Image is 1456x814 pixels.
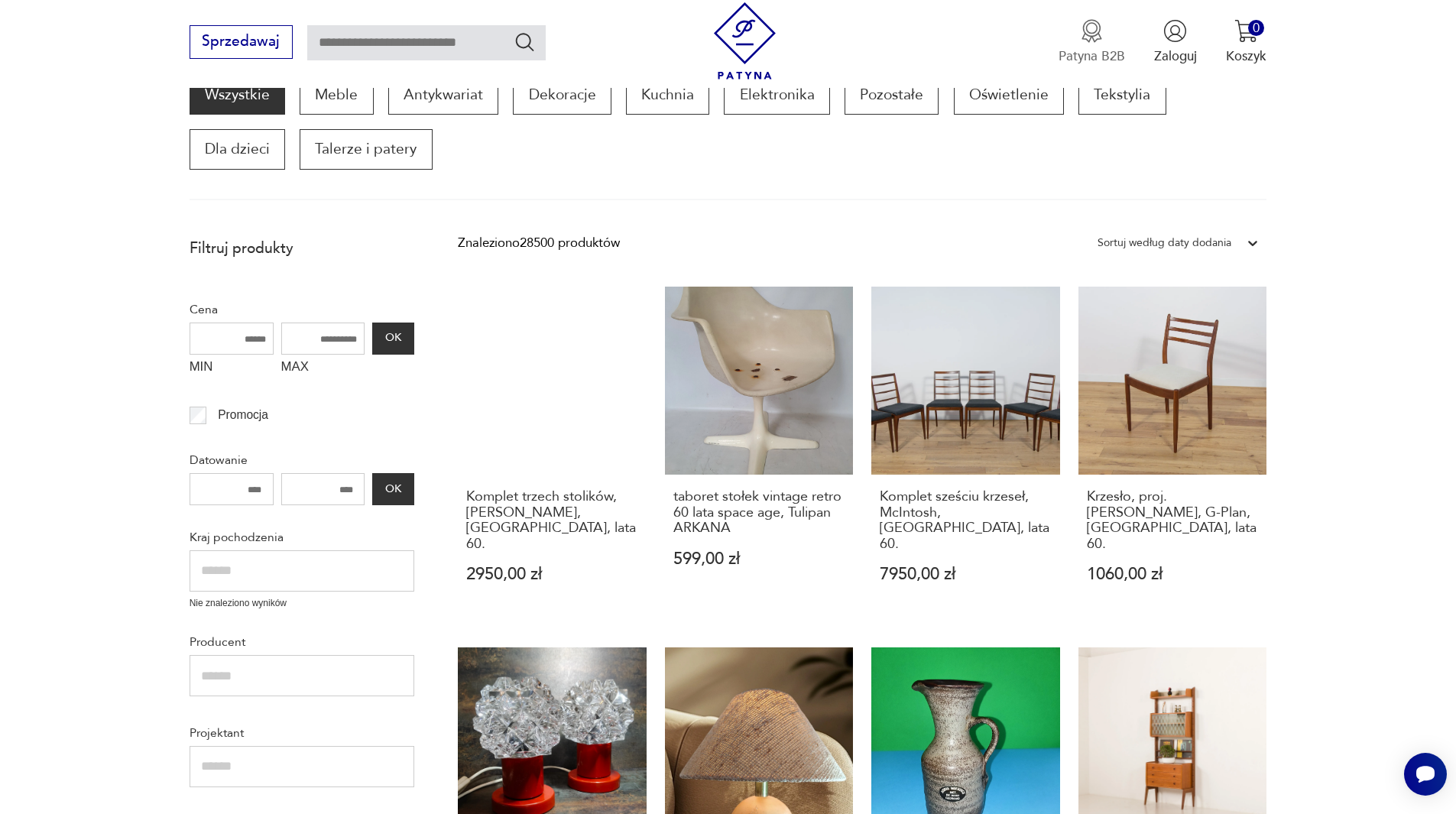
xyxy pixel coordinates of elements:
[372,473,413,505] button: OK
[218,405,268,425] p: Promocja
[281,355,365,384] label: MAX
[190,355,274,384] label: MIN
[388,75,498,115] a: Antykwariat
[1059,19,1125,65] button: Patyna B2B
[880,489,1052,552] h3: Komplet sześciu krzeseł, McIntosh, [GEOGRAPHIC_DATA], lata 60.
[954,75,1064,115] a: Oświetlenie
[513,75,611,115] a: Dekoracje
[1234,19,1258,43] img: Ikona koszyka
[1154,47,1197,65] p: Zaloguj
[673,551,845,567] p: 599,00 zł
[626,75,709,115] a: Kuchnia
[458,233,620,253] div: Znaleziono 28500 produktów
[190,238,414,258] p: Filtruj produkty
[1059,47,1125,65] p: Patyna B2B
[1078,75,1166,115] a: Tekstylia
[1226,19,1266,65] button: 0Koszyk
[1154,19,1197,65] button: Zaloguj
[706,2,783,79] img: Patyna - sklep z meblami i dekoracjami vintage
[190,723,414,743] p: Projektant
[1087,566,1259,582] p: 1060,00 zł
[300,75,373,115] a: Meble
[871,287,1060,618] a: Komplet sześciu krzeseł, McIntosh, Wielka Brytania, lata 60.Komplet sześciu krzeseł, McIntosh, [G...
[458,287,647,618] a: Komplet trzech stolików, Parker Knoll, Wielka Brytania, lata 60.Komplet trzech stolików, [PERSON_...
[1059,19,1125,65] a: Ikona medaluPatyna B2B
[190,25,293,59] button: Sprzedawaj
[1248,20,1264,36] div: 0
[1078,287,1267,618] a: Krzesło, proj. V. Wilkins, G-Plan, Wielka Brytania, lata 60.Krzesło, proj. [PERSON_NAME], G-Plan,...
[673,489,845,536] h3: taboret stołek vintage retro 60 lata space age, Tulipan ARKANA
[190,632,414,652] p: Producent
[845,75,939,115] a: Pozostałe
[1087,489,1259,552] h3: Krzesło, proj. [PERSON_NAME], G-Plan, [GEOGRAPHIC_DATA], lata 60.
[190,129,285,169] a: Dla dzieci
[190,450,414,470] p: Datowanie
[372,323,413,355] button: OK
[1080,19,1104,43] img: Ikona medalu
[665,287,854,618] a: taboret stołek vintage retro 60 lata space age, Tulipan ARKANAtaboret stołek vintage retro 60 lat...
[190,596,414,611] p: Nie znaleziono wyników
[300,129,432,169] a: Talerze i patery
[190,300,414,319] p: Cena
[1098,233,1231,253] div: Sortuj według daty dodania
[514,31,536,53] button: Szukaj
[190,37,293,49] a: Sprzedawaj
[466,566,638,582] p: 2950,00 zł
[880,566,1052,582] p: 7950,00 zł
[1163,19,1187,43] img: Ikonka użytkownika
[1404,753,1447,796] iframe: Smartsupp widget button
[190,75,285,115] a: Wszystkie
[466,489,638,552] h3: Komplet trzech stolików, [PERSON_NAME], [GEOGRAPHIC_DATA], lata 60.
[190,527,414,547] p: Kraj pochodzenia
[1226,47,1266,65] p: Koszyk
[724,75,829,115] a: Elektronika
